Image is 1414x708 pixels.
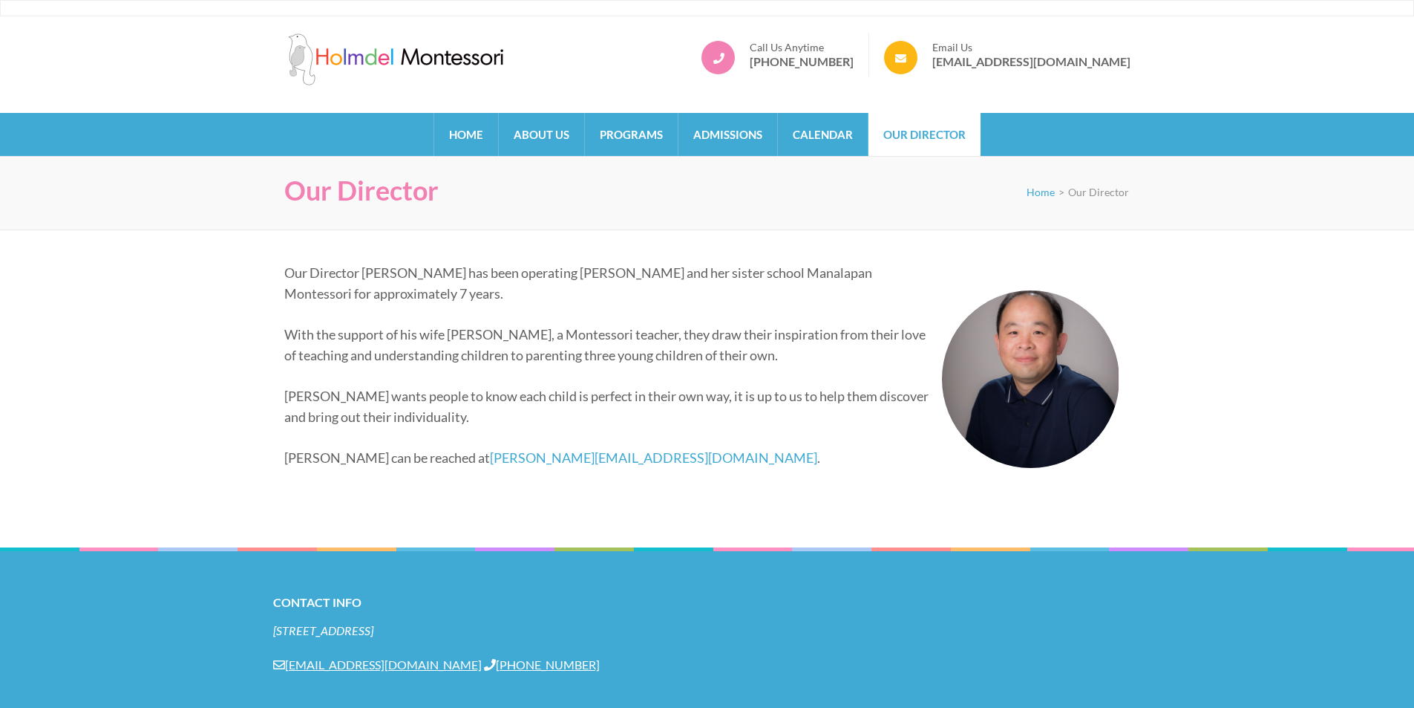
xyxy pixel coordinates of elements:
a: Our Director [868,113,981,156]
span: > [1058,186,1064,198]
a: [PHONE_NUMBER] [484,657,600,672]
p: Our Director [PERSON_NAME] has been operating [PERSON_NAME] and her sister school Manalapan Monte... [284,262,1119,304]
a: [PHONE_NUMBER] [750,54,854,69]
address: [STREET_ADDRESS] [273,623,1142,639]
h2: Contact Info [273,592,1142,613]
a: About Us [499,113,584,156]
h1: Our Director [284,175,439,207]
a: Admissions [678,113,777,156]
span: Email Us [932,41,1130,54]
a: [EMAIL_ADDRESS][DOMAIN_NAME] [932,54,1130,69]
img: Holmdel Montessori School [284,33,507,85]
p: [PERSON_NAME] wants people to know each child is perfect in their own way, it is up to us to help... [284,386,1119,427]
a: Calendar [778,113,868,156]
a: Home [434,113,498,156]
a: Programs [585,113,678,156]
a: [EMAIL_ADDRESS][DOMAIN_NAME] [273,657,482,672]
span: Call Us Anytime [750,41,854,54]
a: [PERSON_NAME][EMAIL_ADDRESS][DOMAIN_NAME] [490,449,817,466]
p: [PERSON_NAME] can be reached at . [284,447,1119,468]
a: Home [1027,186,1055,198]
p: With the support of his wife [PERSON_NAME], a Montessori teacher, they draw their inspiration fro... [284,324,1119,366]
